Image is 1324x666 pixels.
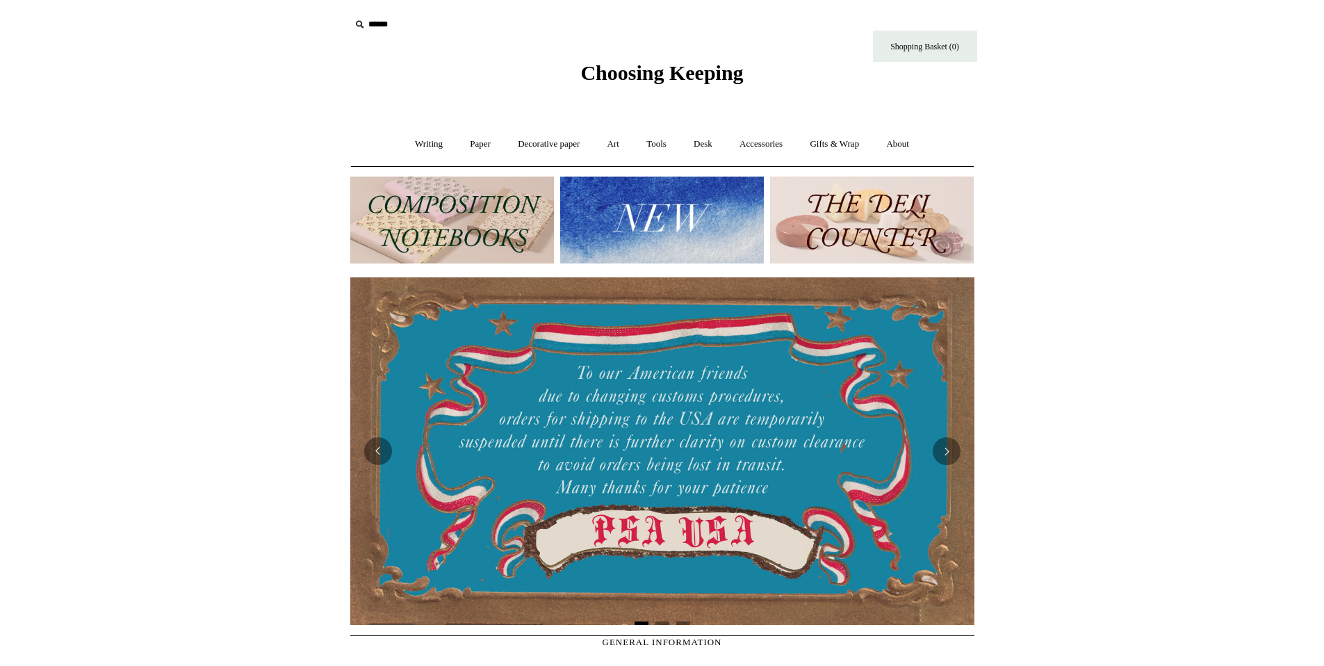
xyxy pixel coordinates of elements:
img: New.jpg__PID:f73bdf93-380a-4a35-bcfe-7823039498e1 [560,177,764,263]
button: Previous [364,437,392,465]
button: Page 1 [635,622,648,625]
span: GENERAL INFORMATION [603,637,722,647]
a: About [874,126,922,163]
a: Art [595,126,632,163]
a: Decorative paper [505,126,592,163]
button: Next [933,437,961,465]
img: USA PSA .jpg__PID:33428022-6587-48b7-8b57-d7eefc91f15a [350,277,974,625]
span: Choosing Keeping [580,61,743,84]
a: Accessories [727,126,795,163]
a: Choosing Keeping [580,72,743,82]
img: 202302 Composition ledgers.jpg__PID:69722ee6-fa44-49dd-a067-31375e5d54ec [350,177,554,263]
a: Paper [457,126,503,163]
button: Page 3 [676,622,690,625]
a: Shopping Basket (0) [873,31,977,62]
a: Tools [634,126,679,163]
a: Gifts & Wrap [797,126,872,163]
button: Page 2 [655,622,669,625]
a: Writing [402,126,455,163]
a: Desk [681,126,725,163]
img: The Deli Counter [770,177,974,263]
